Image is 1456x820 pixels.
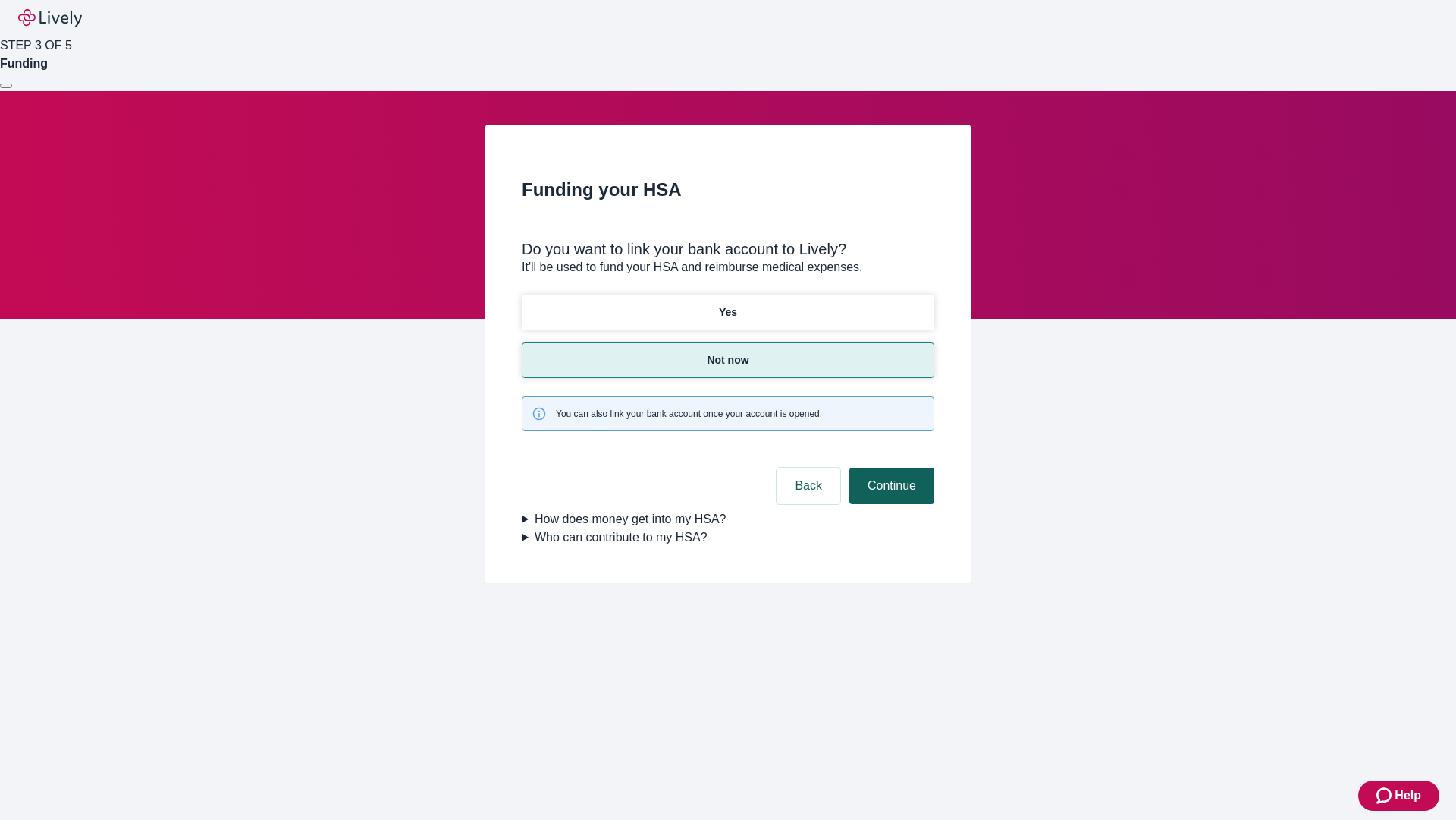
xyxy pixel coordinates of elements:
button: Continue [849,468,934,504]
div: Do you want to link your bank account to Lively? [522,240,934,258]
span: Help [1395,787,1421,805]
summary: Who can contribute to my HSA? [522,528,934,547]
p: Yes [719,304,737,320]
button: Back [777,468,840,504]
span: You can also link your bank account once your account is opened. [556,407,822,421]
summary: How does money get into my HSA? [522,510,934,528]
img: Lively [18,9,82,27]
button: Yes [522,295,934,330]
p: Not now [707,352,748,368]
button: Zendesk support iconHelp [1358,781,1439,811]
svg: Zendesk support icon [1376,787,1395,805]
button: Not now [522,342,934,378]
p: It'll be used to fund your HSA and reimburse medical expenses. [522,258,934,276]
h2: Funding your HSA [522,176,934,203]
